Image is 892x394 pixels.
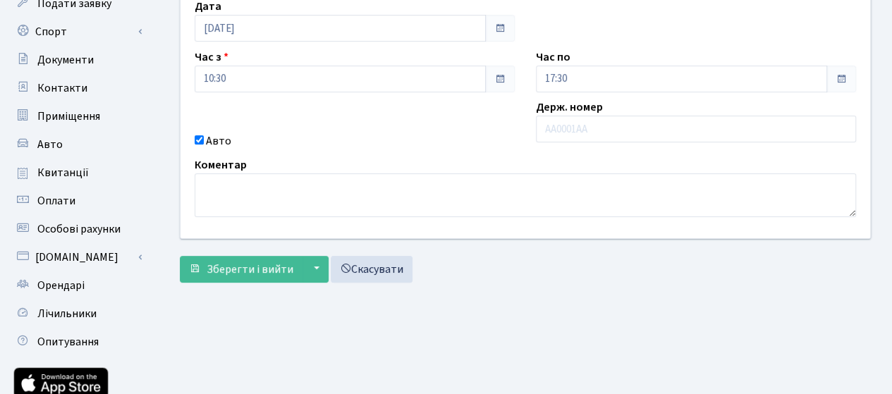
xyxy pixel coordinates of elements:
[7,46,148,74] a: Документи
[37,80,87,96] span: Контакти
[195,49,228,66] label: Час з
[180,256,303,283] button: Зберегти і вийти
[37,137,63,152] span: Авто
[7,271,148,300] a: Орендарі
[195,156,247,173] label: Коментар
[7,159,148,187] a: Квитанції
[206,133,231,149] label: Авто
[536,99,603,116] label: Держ. номер
[7,102,148,130] a: Приміщення
[37,165,89,180] span: Квитанції
[7,74,148,102] a: Контакти
[37,193,75,209] span: Оплати
[536,49,570,66] label: Час по
[37,52,94,68] span: Документи
[37,109,100,124] span: Приміщення
[7,328,148,356] a: Опитування
[331,256,413,283] a: Скасувати
[37,278,85,293] span: Орендарі
[7,300,148,328] a: Лічильники
[37,221,121,237] span: Особові рахунки
[7,215,148,243] a: Особові рахунки
[37,334,99,350] span: Опитування
[37,306,97,321] span: Лічильники
[7,187,148,215] a: Оплати
[7,243,148,271] a: [DOMAIN_NAME]
[536,116,856,142] input: AA0001AA
[7,18,148,46] a: Спорт
[207,261,293,277] span: Зберегти і вийти
[7,130,148,159] a: Авто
